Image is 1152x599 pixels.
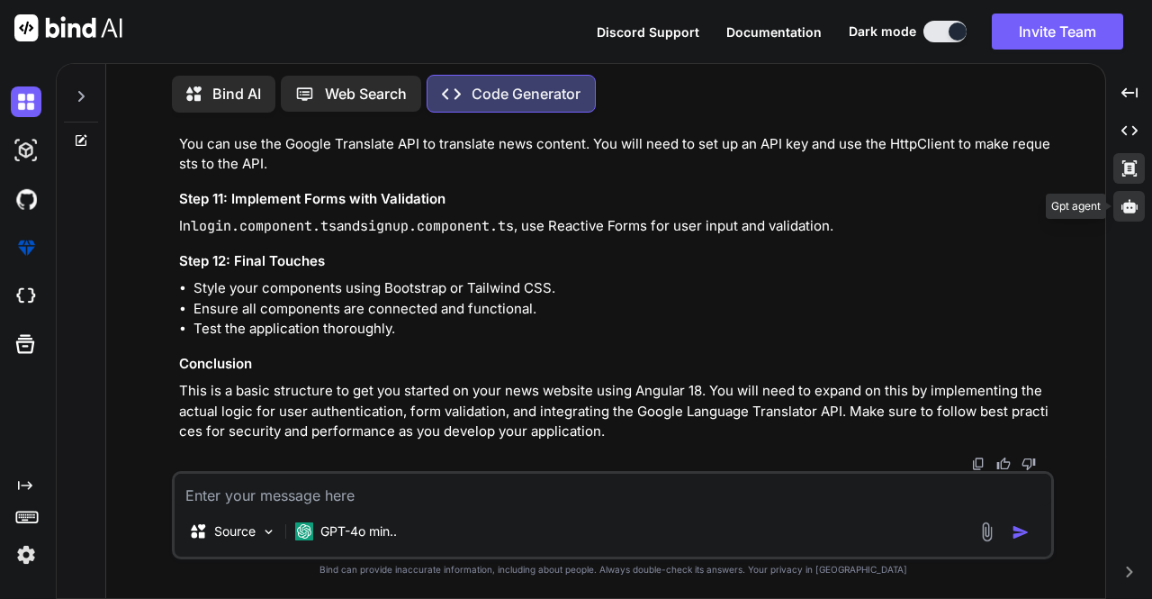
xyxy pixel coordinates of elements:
li: Ensure all components are connected and functional. [193,299,1050,320]
div: Gpt agent [1046,194,1106,219]
p: Web Search [325,83,407,104]
h3: Step 12: Final Touches [179,251,1050,272]
h3: Step 11: Implement Forms with Validation [179,189,1050,210]
button: Discord Support [597,23,699,41]
img: dislike [1021,457,1036,471]
code: login.component.ts [191,217,337,235]
p: Bind can provide inaccurate information, including about people. Always double-check its answers.... [172,563,1054,576]
h3: Conclusion [179,354,1050,375]
span: Discord Support [597,24,699,40]
img: darkChat [11,86,41,117]
img: Pick Models [261,524,276,540]
img: GPT-4o mini [295,522,313,540]
img: Bind AI [14,14,122,41]
img: attachment [976,522,997,542]
code: signup.component.ts [360,217,514,235]
p: In and , use Reactive Forms for user input and validation. [179,216,1050,237]
p: Source [214,522,256,540]
img: settings [11,540,41,570]
img: cloudideIcon [11,281,41,312]
p: Bind AI [212,83,261,104]
button: Invite Team [992,14,1123,50]
img: copy [971,457,985,471]
img: githubDark [11,184,41,214]
span: Documentation [726,24,822,40]
p: This is a basic structure to get you started on your news website using Angular 18. You will need... [179,381,1050,442]
img: icon [1012,523,1030,541]
button: Documentation [726,23,822,41]
span: Dark mode [849,23,916,41]
img: darkAi-studio [11,135,41,166]
li: Style your components using Bootstrap or Tailwind CSS. [193,278,1050,299]
img: premium [11,232,41,263]
p: You can use the Google Translate API to translate news content. You will need to set up an API ke... [179,134,1050,175]
li: Test the application thoroughly. [193,319,1050,340]
p: GPT-4o min.. [320,522,397,540]
img: like [996,457,1011,471]
p: Code Generator [472,83,580,104]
